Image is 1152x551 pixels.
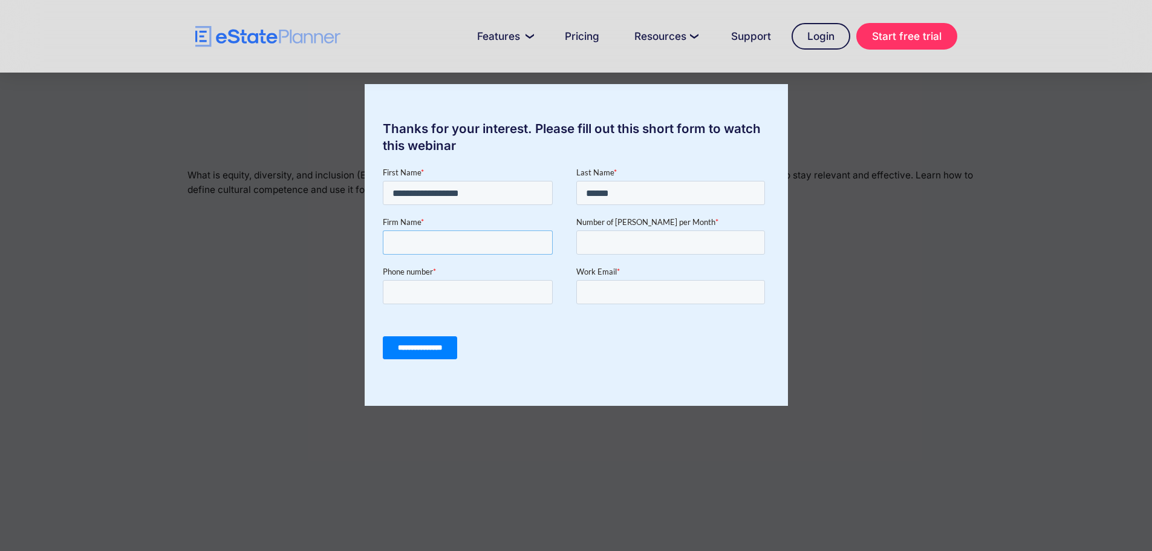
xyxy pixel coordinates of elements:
div: Thanks for your interest. Please fill out this short form to watch this webinar [365,120,788,154]
a: Start free trial [856,23,957,50]
a: Pricing [550,24,614,48]
iframe: Form 0 [383,166,770,370]
a: Login [792,23,850,50]
a: Support [717,24,786,48]
a: Resources [620,24,711,48]
a: Features [463,24,544,48]
a: home [195,26,340,47]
